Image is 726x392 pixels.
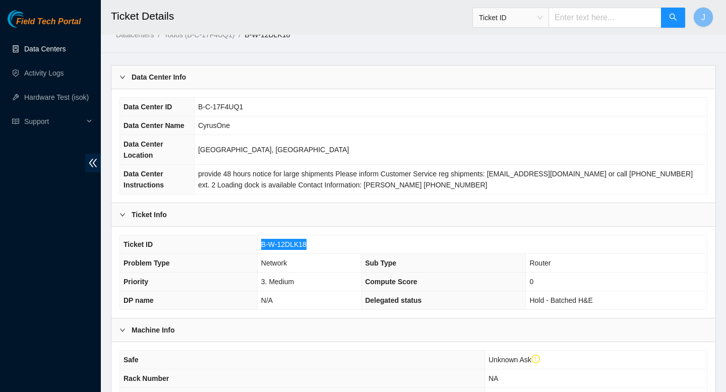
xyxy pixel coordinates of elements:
span: Safe [124,356,139,364]
span: N/A [261,296,273,304]
span: / [238,31,240,39]
div: Ticket Info [111,203,715,226]
span: Problem Type [124,259,170,267]
span: 3. Medium [261,278,294,286]
span: DP name [124,296,154,304]
span: Unknown Ask [489,356,540,364]
b: Ticket Info [132,209,167,220]
span: Support [24,111,84,132]
span: exclamation-circle [531,355,540,364]
span: CyrusOne [198,121,230,129]
span: Data Center Location [124,140,163,159]
span: Data Center Name [124,121,185,129]
span: [GEOGRAPHIC_DATA], [GEOGRAPHIC_DATA] [198,146,349,154]
a: Todos (B-C-17F4UQ1) [164,31,234,39]
span: provide 48 hours notice for large shipments Please inform Customer Service reg shipments: [EMAIL_... [198,170,693,189]
span: B-W-12DLK18 [261,240,307,248]
span: Compute Score [365,278,417,286]
b: Data Center Info [132,72,186,83]
a: Activity Logs [24,69,64,77]
span: right [119,74,126,80]
b: Machine Info [132,324,175,336]
span: Hold - Batched H&E [529,296,592,304]
button: search [661,8,685,28]
span: NA [489,374,498,382]
a: B-W-12DLK18 [245,31,290,39]
span: Delegated status [365,296,421,304]
span: search [669,13,677,23]
span: Ticket ID [124,240,153,248]
span: Field Tech Portal [16,17,81,27]
span: B-C-17F4UQ1 [198,103,243,111]
img: Akamai Technologies [8,10,51,28]
span: Ticket ID [479,10,542,25]
button: J [693,7,713,27]
a: Datacenters [116,31,154,39]
span: right [119,327,126,333]
span: J [701,11,705,24]
span: Network [261,259,287,267]
span: 0 [529,278,533,286]
div: Data Center Info [111,66,715,89]
span: read [12,118,19,125]
span: Data Center ID [124,103,172,111]
div: Machine Info [111,318,715,342]
a: Hardware Test (isok) [24,93,89,101]
span: Rack Number [124,374,169,382]
span: Router [529,259,551,267]
a: Akamai TechnologiesField Tech Portal [8,18,81,31]
span: Sub Type [365,259,396,267]
a: Data Centers [24,45,66,53]
span: / [158,31,160,39]
span: double-left [85,154,101,172]
span: Data Center Instructions [124,170,164,189]
input: Enter text here... [549,8,661,28]
span: Priority [124,278,148,286]
span: right [119,212,126,218]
